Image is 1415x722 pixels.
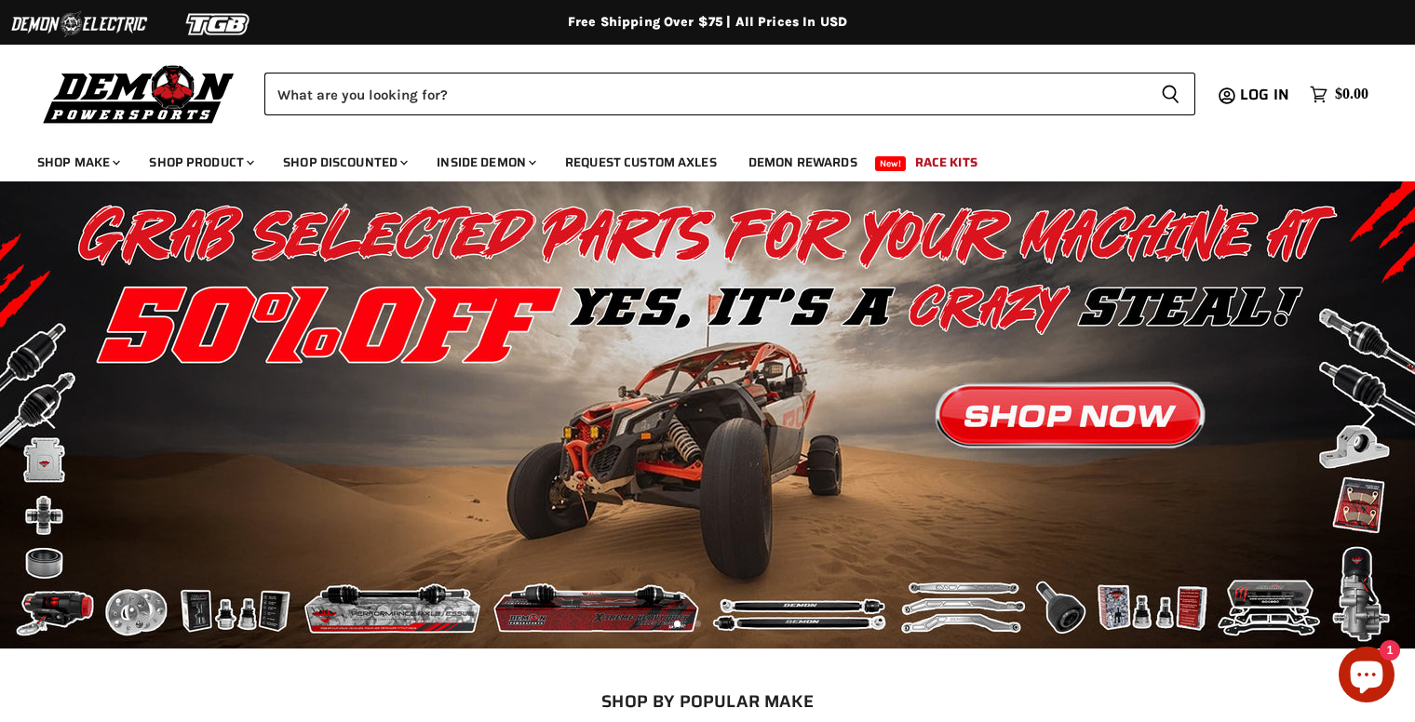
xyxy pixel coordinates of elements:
[33,396,70,434] button: Previous
[674,621,681,627] li: Page dot 1
[875,156,907,171] span: New!
[1335,86,1368,103] span: $0.00
[1333,647,1400,707] inbox-online-store-chat: Shopify online store chat
[551,143,731,181] a: Request Custom Axles
[1232,87,1300,103] a: Log in
[1300,81,1378,108] a: $0.00
[23,691,1393,711] h2: SHOP BY POPULAR MAKE
[715,621,721,627] li: Page dot 3
[264,73,1195,115] form: Product
[423,143,547,181] a: Inside Demon
[694,621,701,627] li: Page dot 2
[735,621,742,627] li: Page dot 4
[9,7,149,42] img: Demon Electric Logo 2
[37,60,241,127] img: Demon Powersports
[149,7,289,42] img: TGB Logo 2
[1345,396,1382,434] button: Next
[135,143,265,181] a: Shop Product
[264,73,1146,115] input: Search
[734,143,871,181] a: Demon Rewards
[23,136,1364,181] ul: Main menu
[23,143,131,181] a: Shop Make
[901,143,991,181] a: Race Kits
[269,143,419,181] a: Shop Discounted
[1146,73,1195,115] button: Search
[1240,83,1289,106] span: Log in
